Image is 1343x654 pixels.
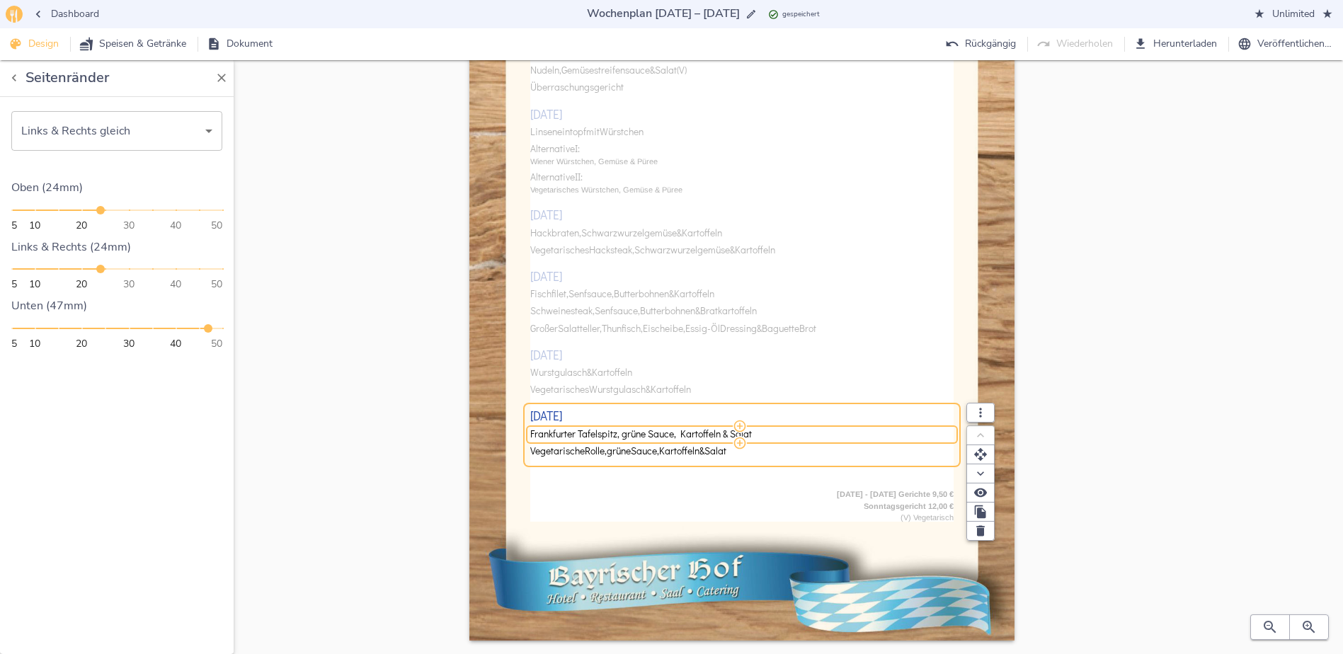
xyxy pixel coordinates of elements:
[659,446,699,457] span: Kartoffeln
[530,403,954,464] div: [DATE]VegetarischeRolle,grüneSauce,Kartoffeln&Salat
[768,9,779,20] svg: Zuletzt gespeichert: 13.10.2025 08:31 Uhr
[973,524,988,538] svg: Löschen
[170,219,181,233] span: 40
[973,406,988,420] svg: Modul Optionen
[1250,1,1337,28] button: Unlimited
[11,297,222,314] p: Unten (47mm)
[973,505,988,519] svg: Duplizieren
[11,239,222,256] p: Links & Rechts (24mm)
[11,337,17,350] span: 5
[631,446,659,457] span: Sauce,
[733,419,747,433] button: Speise / Getränk hinzufügen
[973,466,988,481] svg: Nach unten
[204,31,278,57] button: Dokument
[11,219,17,232] span: 5
[29,277,40,292] span: 10
[29,337,40,351] span: 10
[699,446,704,457] span: &
[782,8,820,21] span: gespeichert
[76,337,87,351] span: 20
[1131,31,1223,57] button: Herunterladen
[76,277,87,292] span: 20
[211,337,222,350] span: 50
[1240,35,1332,53] span: Veröffentlichen…
[704,446,726,457] span: Salat
[123,337,135,351] span: 30
[942,31,1022,57] button: Rückgängig
[123,219,135,233] span: 30
[34,6,99,23] span: Dashboard
[211,219,222,232] span: 50
[733,436,747,450] button: Speise / Getränk hinzufügen
[584,4,743,23] input: …
[211,277,222,291] span: 50
[973,447,988,461] svg: Verschieben
[585,446,607,457] span: Rolle,
[948,35,1016,53] span: Rückgängig
[11,35,59,53] span: Design
[530,446,585,457] span: Vegetarische
[607,446,631,457] span: grüne
[530,409,562,423] h3: [DATE]
[29,219,40,233] span: 10
[973,486,988,500] svg: Zeigen / verbergen
[1235,31,1337,57] button: Veröffentlichen…
[170,337,181,351] span: 40
[210,35,273,53] span: Dokument
[76,219,87,233] span: 20
[11,71,222,85] h1: Seitenränder
[1136,35,1217,53] span: Herunterladen
[28,1,105,28] button: Dashboard
[123,277,135,292] span: 30
[1255,6,1332,23] span: Unlimited
[11,277,17,291] span: 5
[530,443,954,460] div: VegetarischeRolle,grüneSauce,Kartoffeln&Salat
[11,179,222,196] p: Oben (24mm)
[82,35,186,53] span: Speisen & Getränke
[76,31,192,57] button: Speisen & Getränke
[170,277,181,292] span: 40
[6,31,64,57] button: Design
